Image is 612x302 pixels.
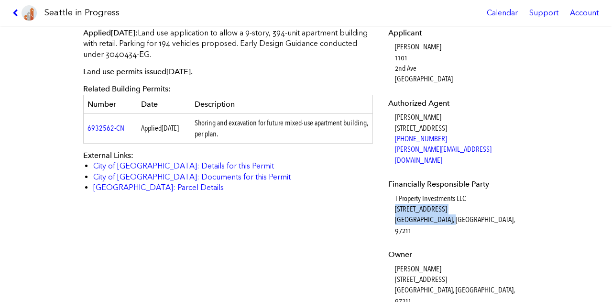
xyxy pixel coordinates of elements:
[87,123,124,133] a: 6932562-CN
[191,114,373,144] td: Shoring and excavation for future mixed-use apartment building, per plan.
[137,95,191,113] th: Date
[93,183,224,192] a: [GEOGRAPHIC_DATA]: Parcel Details
[395,134,447,143] a: [PHONE_NUMBER]
[83,151,133,160] span: External Links:
[388,28,526,38] dt: Applicant
[83,28,138,37] span: Applied :
[83,84,171,93] span: Related Building Permits:
[395,42,526,85] dd: [PERSON_NAME] 1101 2nd Ave [GEOGRAPHIC_DATA]
[395,145,492,164] a: [PERSON_NAME][EMAIL_ADDRESS][DOMAIN_NAME]
[395,112,526,166] dd: [PERSON_NAME] [STREET_ADDRESS]
[137,114,191,144] td: Applied
[83,28,373,60] p: Land use application to allow a 9-story, 394-unit apartment building with retail. Parking for 194...
[388,98,526,109] dt: Authorized Agent
[93,161,274,170] a: City of [GEOGRAPHIC_DATA]: Details for this Permit
[44,7,120,19] h1: Seattle in Progress
[388,249,526,260] dt: Owner
[22,5,37,21] img: favicon-96x96.png
[191,95,373,113] th: Description
[111,28,135,37] span: [DATE]
[83,67,373,77] p: Land use permits issued .
[395,193,526,236] dd: T Property Investments LLC [STREET_ADDRESS] [GEOGRAPHIC_DATA], [GEOGRAPHIC_DATA], 97211
[84,95,137,113] th: Number
[162,123,179,133] span: [DATE]
[388,179,526,190] dt: Financially Responsible Party
[166,67,191,76] span: [DATE]
[93,172,291,181] a: City of [GEOGRAPHIC_DATA]: Documents for this Permit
